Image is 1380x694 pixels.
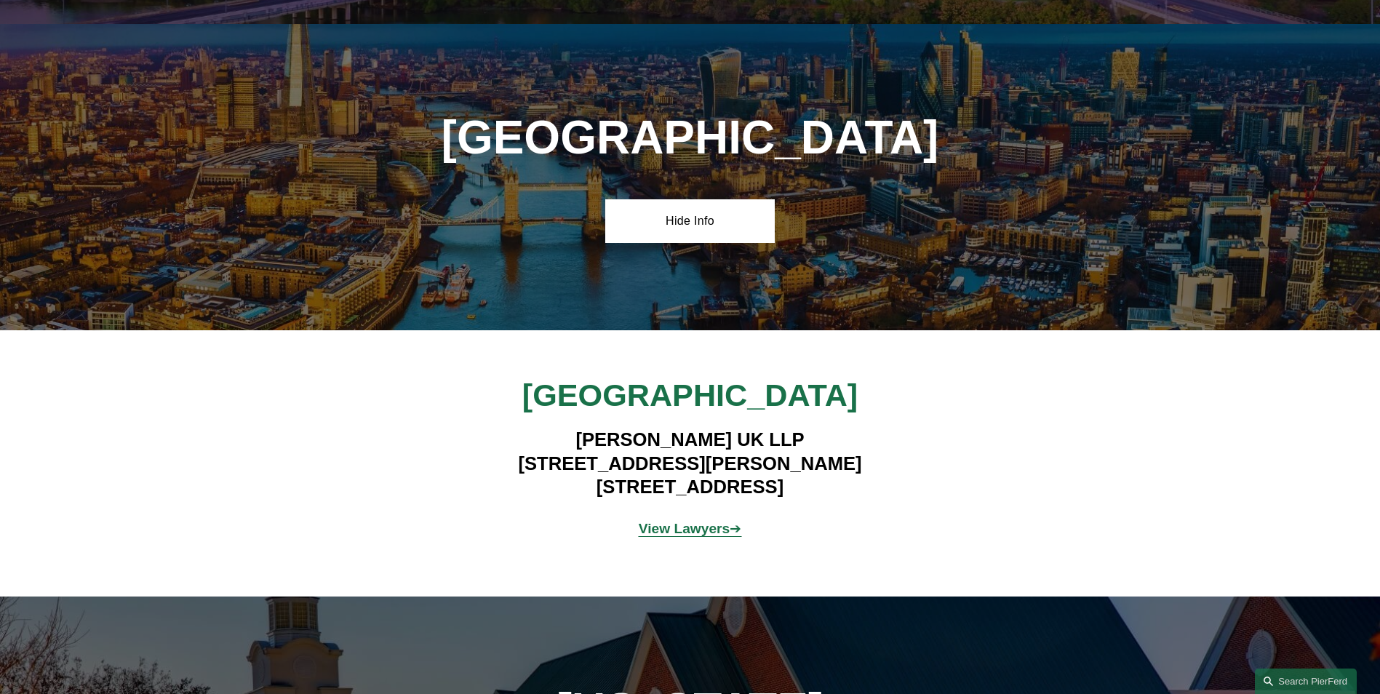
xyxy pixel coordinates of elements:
[522,378,858,412] span: [GEOGRAPHIC_DATA]
[639,521,730,536] strong: View Lawyers
[436,111,945,164] h1: [GEOGRAPHIC_DATA]
[1255,669,1357,694] a: Search this site
[478,428,902,498] h4: [PERSON_NAME] UK LLP [STREET_ADDRESS][PERSON_NAME] [STREET_ADDRESS]
[605,199,775,243] a: Hide Info
[639,521,742,536] span: ➔
[639,521,742,536] a: View Lawyers➔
